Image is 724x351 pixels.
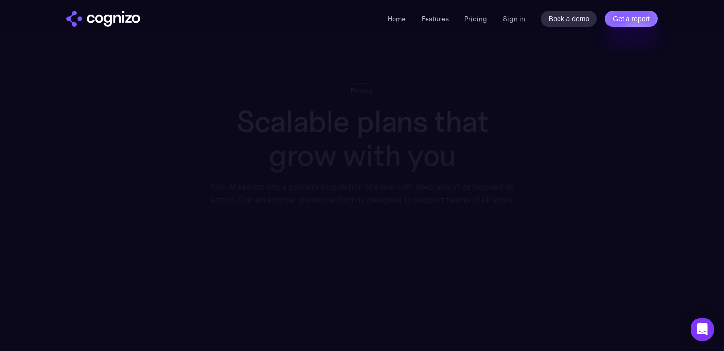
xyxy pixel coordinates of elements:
div: Turn AI search into a primary acquisition channel with deep analytics focused on action. Our ente... [202,180,522,206]
h1: Scalable plans that grow with you [202,105,522,172]
div: Pricing [351,86,373,95]
a: Book a demo [541,11,597,27]
a: Features [422,14,449,23]
a: Pricing [464,14,487,23]
a: Home [388,14,406,23]
a: home [66,11,140,27]
a: Get a report [605,11,658,27]
img: cognizo logo [66,11,140,27]
div: Open Intercom Messenger [691,318,714,341]
a: Sign in [503,13,525,25]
